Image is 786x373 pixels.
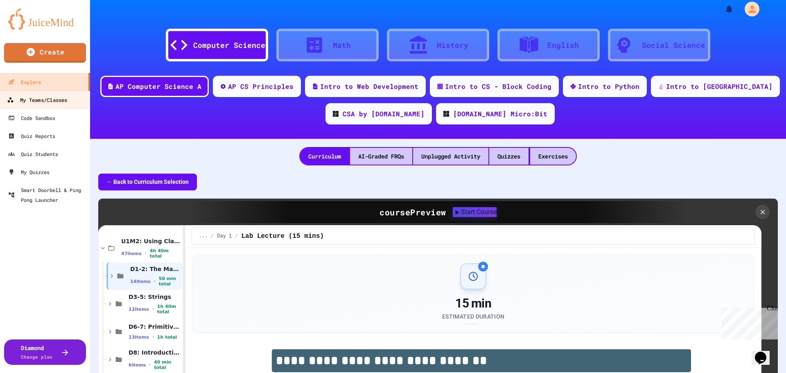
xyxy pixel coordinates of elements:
[129,335,149,340] span: 13 items
[211,233,214,240] span: /
[3,3,56,52] div: Chat with us now!Close
[4,43,86,63] a: Create
[130,279,151,284] span: 14 items
[350,148,412,165] div: AI-Graded FRQs
[8,149,58,159] div: Quiz Students
[217,233,232,240] span: Day 1
[193,40,265,51] div: Computer Science
[152,306,154,312] span: •
[453,207,497,217] button: Start Course
[343,109,425,119] div: CSA by [DOMAIN_NAME]
[242,231,324,241] span: Lab Lecture (15 mins)
[21,354,52,360] span: Change plan
[442,312,504,321] div: Estimated Duration
[130,265,181,273] span: D1-2: The Math Class
[709,2,736,16] div: My Notifications
[154,359,181,370] span: 40 min total
[115,81,201,91] div: AP Computer Science A
[145,250,147,257] span: •
[333,111,339,117] img: CODE_logo_RGB.png
[121,251,142,256] span: 47 items
[8,77,41,87] div: Explore
[547,40,579,51] div: English
[8,8,82,29] img: logo-orange.svg
[129,362,146,368] span: 6 items
[228,81,294,91] div: AP CS Principles
[320,81,418,91] div: Intro to Web Development
[8,185,87,205] div: Smart Doorbell & Ping Pong Launcher
[152,334,154,340] span: •
[235,233,238,240] span: /
[7,95,67,105] div: My Teams/Classes
[157,335,177,340] span: 1h total
[8,131,55,141] div: Quiz Reports
[129,323,181,330] span: D6-7: Primitive and Object Types
[129,307,149,312] span: 12 items
[437,40,468,51] div: History
[98,174,197,190] button: ← Back to Curriculum Selection
[530,148,576,165] div: Exercises
[159,276,181,287] span: 50 min total
[333,40,351,51] div: Math
[157,304,181,314] span: 1h 40m total
[150,248,181,259] span: 4h 40m total
[453,109,547,119] div: [DOMAIN_NAME] Micro:Bit
[121,237,181,245] span: U1M2: Using Classes and Objects
[578,81,639,91] div: Intro to Python
[154,278,156,285] span: •
[129,293,181,301] span: D3-5: Strings
[642,40,705,51] div: Social Science
[718,305,778,339] iframe: chat widget
[4,339,86,365] button: DiamondChange plan
[199,233,208,240] span: ...
[489,148,529,165] div: Quizzes
[129,349,181,356] span: D8: Introduction to Algorithms
[21,344,52,361] div: Diamond
[413,148,488,165] div: Unplugged Activity
[8,113,55,123] div: Code Sandbox
[443,111,449,117] img: CODE_logo_RGB.png
[752,340,778,365] iframe: chat widget
[379,206,446,218] div: course Preview
[445,81,551,91] div: Intro to CS - Block Coding
[442,296,504,311] div: 15 min
[666,81,772,91] div: Intro to [GEOGRAPHIC_DATA]
[300,148,349,165] div: Curriculum
[8,167,50,177] div: My Quizzes
[149,362,151,368] span: •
